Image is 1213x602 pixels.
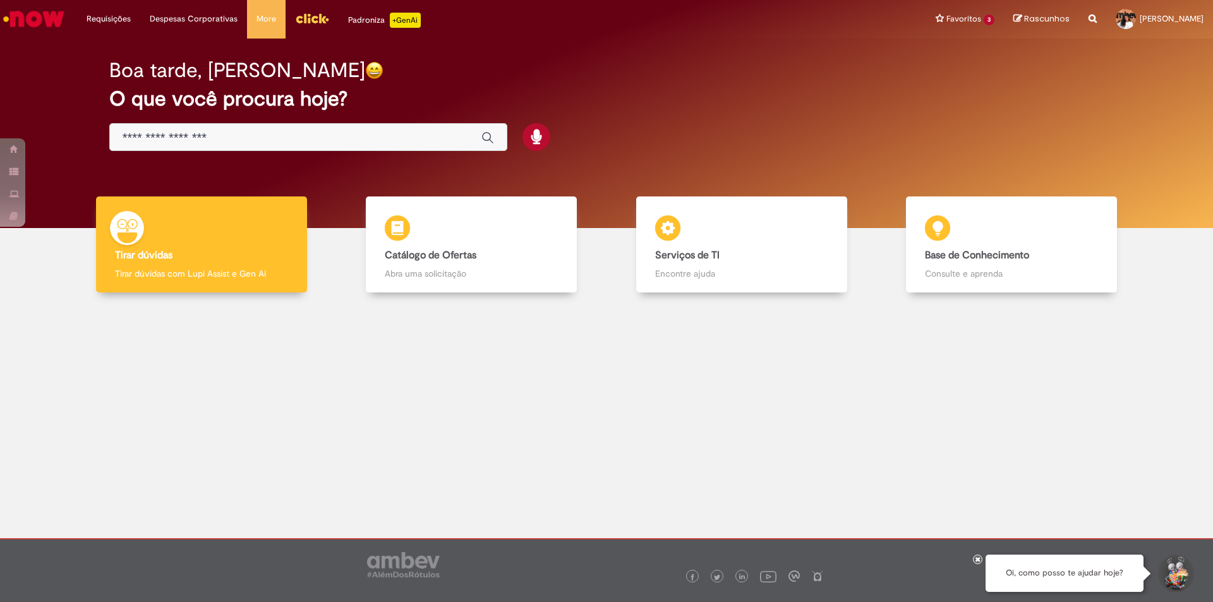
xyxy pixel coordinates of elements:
span: Requisições [87,13,131,25]
p: +GenAi [390,13,421,28]
span: Rascunhos [1024,13,1070,25]
p: Consulte e aprenda [925,267,1098,280]
p: Encontre ajuda [655,267,828,280]
a: Serviços de TI Encontre ajuda [606,196,877,293]
button: Iniciar Conversa de Suporte [1156,555,1194,593]
b: Tirar dúvidas [115,249,172,262]
img: logo_footer_facebook.png [689,574,696,581]
span: Despesas Corporativas [150,13,238,25]
img: logo_footer_twitter.png [714,574,720,581]
a: Catálogo de Ofertas Abra uma solicitação [337,196,607,293]
img: logo_footer_naosei.png [812,570,823,582]
span: Favoritos [946,13,981,25]
a: Rascunhos [1013,13,1070,25]
div: Oi, como posso te ajudar hoje? [986,555,1144,592]
b: Serviços de TI [655,249,720,262]
img: logo_footer_ambev_rotulo_gray.png [367,552,440,577]
img: ServiceNow [1,6,66,32]
h2: Boa tarde, [PERSON_NAME] [109,59,365,81]
img: logo_footer_workplace.png [788,570,800,582]
a: Base de Conhecimento Consulte e aprenda [877,196,1147,293]
b: Base de Conhecimento [925,249,1029,262]
img: logo_footer_youtube.png [760,568,776,584]
span: [PERSON_NAME] [1140,13,1204,24]
div: Padroniza [348,13,421,28]
p: Abra uma solicitação [385,267,558,280]
span: More [256,13,276,25]
img: logo_footer_linkedin.png [739,574,745,581]
img: happy-face.png [365,61,383,80]
img: click_logo_yellow_360x200.png [295,9,329,28]
span: 3 [984,15,994,25]
h2: O que você procura hoje? [109,88,1104,110]
a: Tirar dúvidas Tirar dúvidas com Lupi Assist e Gen Ai [66,196,337,293]
b: Catálogo de Ofertas [385,249,476,262]
p: Tirar dúvidas com Lupi Assist e Gen Ai [115,267,288,280]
